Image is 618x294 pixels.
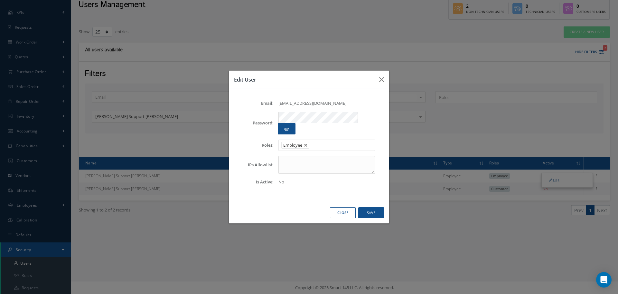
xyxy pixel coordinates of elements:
[238,121,274,125] label: Password:
[238,143,274,148] label: Roles:
[278,179,284,185] span: No
[596,272,612,288] div: Open Intercom Messenger
[238,101,274,106] label: Email:
[283,142,302,148] span: Employee
[358,207,384,219] button: Save
[278,100,346,106] span: [EMAIL_ADDRESS][DOMAIN_NAME]
[234,76,374,83] h3: Edit User
[238,162,274,167] label: IPs Allowlist:
[330,207,356,219] button: Close
[238,180,274,184] label: Is Active:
